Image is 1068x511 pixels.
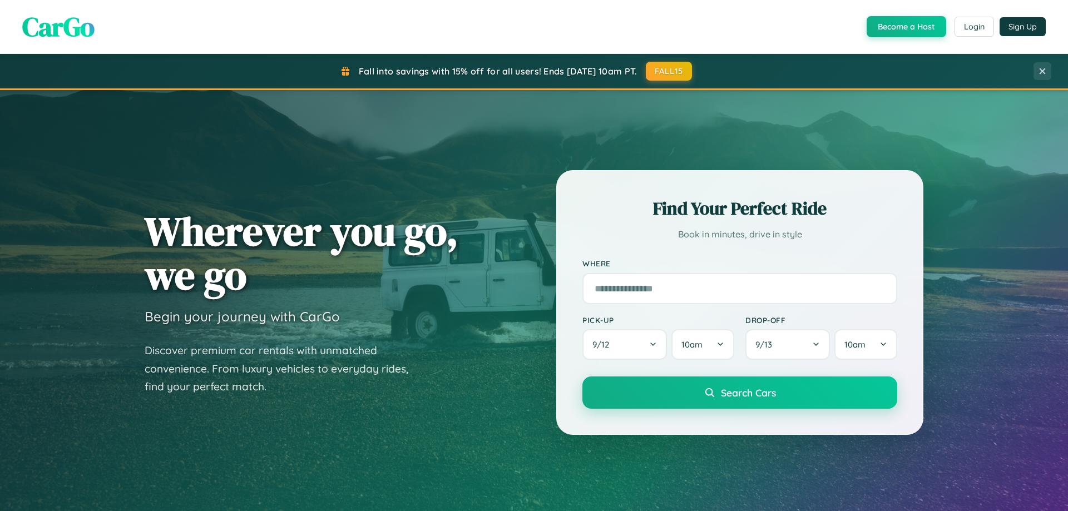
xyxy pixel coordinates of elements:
[145,308,340,325] h3: Begin your journey with CarGo
[592,339,615,350] span: 9 / 12
[582,376,897,409] button: Search Cars
[359,66,637,77] span: Fall into savings with 15% off for all users! Ends [DATE] 10am PT.
[834,329,897,360] button: 10am
[582,226,897,242] p: Book in minutes, drive in style
[721,386,776,399] span: Search Cars
[671,329,734,360] button: 10am
[646,62,693,81] button: FALL15
[955,17,994,37] button: Login
[145,209,458,297] h1: Wherever you go, we go
[582,196,897,221] h2: Find Your Perfect Ride
[745,315,897,325] label: Drop-off
[145,341,423,396] p: Discover premium car rentals with unmatched convenience. From luxury vehicles to everyday rides, ...
[745,329,830,360] button: 9/13
[582,329,667,360] button: 9/12
[867,16,946,37] button: Become a Host
[582,315,734,325] label: Pick-up
[755,339,778,350] span: 9 / 13
[1000,17,1046,36] button: Sign Up
[844,339,866,350] span: 10am
[22,8,95,45] span: CarGo
[681,339,703,350] span: 10am
[582,259,897,269] label: Where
